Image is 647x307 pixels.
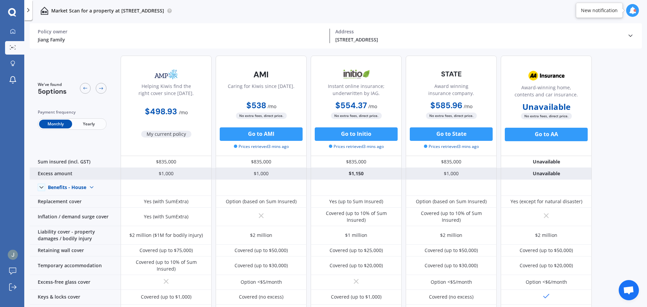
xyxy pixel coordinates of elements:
button: Go to State [410,127,493,141]
a: Open chat [619,280,639,300]
div: Excess amount [30,168,121,180]
div: Option (based on Sum Insured) [226,198,297,205]
div: Policy owner [38,29,324,35]
span: / mo [464,103,472,110]
div: $2 million [535,232,557,239]
div: Covered (up to $50,000) [425,247,478,254]
img: AA.webp [524,67,568,84]
span: Prices retrieved 3 mins ago [424,144,479,150]
img: Initio.webp [334,66,378,83]
div: $1,000 [121,168,212,180]
div: Covered (up to $1,000) [331,294,381,300]
div: $1,000 [406,168,497,180]
div: $1,000 [216,168,307,180]
div: Helping Kiwis find the right cover since [DATE]. [126,83,206,99]
div: Option <$6/month [526,279,567,285]
span: Prices retrieved 3 mins ago [329,144,384,150]
div: Yes (except for natural disaster) [511,198,582,205]
b: $498.93 [145,106,177,117]
div: Option (based on Sum Insured) [416,198,487,205]
div: Yes (with SumExtra) [144,198,188,205]
div: Option <$5/month [431,279,472,285]
button: Go to Initio [315,127,398,141]
button: Go to AA [505,128,588,141]
div: Yes (with SumExtra) [144,213,188,220]
img: State-text-1.webp [429,66,473,82]
img: home-and-contents.b802091223b8502ef2dd.svg [40,7,49,15]
img: AMP.webp [144,66,188,83]
span: Prices retrieved 3 mins ago [234,144,289,150]
div: Covered (up to $50,000) [235,247,288,254]
img: Benefit content down [86,182,97,193]
div: Covered (up to $30,000) [235,262,288,269]
div: Covered (up to $1,000) [141,294,191,300]
div: Unavailable [501,156,592,168]
button: Go to AMI [220,127,303,141]
img: AMI-text-1.webp [239,66,283,83]
span: We've found [38,82,67,88]
div: Liability cover - property damages / bodily injury [30,226,121,245]
div: Unavailable [501,168,592,180]
span: No extra fees, direct price. [236,113,287,119]
div: Address [335,29,622,35]
img: AGNmyxZ4kaM2sqC0qnjEhIU5Uwh7MehE4LPixD-h4B6t=s96-c [8,250,18,260]
div: Covered (up to 10% of Sum Insured) [411,210,492,223]
span: Monthly [39,120,72,128]
div: Covered (up to $25,000) [330,247,383,254]
div: Covered (up to 10% of Sum Insured) [316,210,397,223]
div: Temporary accommodation [30,256,121,275]
p: Market Scan for a property at [STREET_ADDRESS] [51,7,164,14]
span: Yearly [72,120,105,128]
div: Retaining wall cover [30,245,121,256]
div: Covered (up to 10% of Sum Insured) [126,259,207,272]
span: / mo [268,103,276,110]
div: Option <$5/month [241,279,282,285]
div: Inflation / demand surge cover [30,208,121,226]
span: No extra fees, direct price. [331,113,382,119]
span: / mo [368,103,377,110]
div: Replacement cover [30,196,121,208]
div: Award-winning home, contents and car insurance. [506,84,586,101]
div: $835,000 [311,156,402,168]
span: / mo [179,109,188,116]
div: Instant online insurance; underwritten by IAG. [316,83,396,99]
span: My current policy [141,131,191,137]
div: Keys & locks cover [30,290,121,305]
div: Payment frequency [38,109,106,116]
b: $554.37 [335,100,367,111]
div: $835,000 [216,156,307,168]
div: Covered (up to $20,000) [330,262,383,269]
div: $835,000 [121,156,212,168]
div: $2 million [440,232,462,239]
div: Jiang Family [38,36,324,43]
div: Sum insured (incl. GST) [30,156,121,168]
div: Yes (up to Sum Insured) [329,198,383,205]
div: New notification [581,7,618,14]
div: $1 million [345,232,367,239]
b: $538 [246,100,266,111]
div: Covered (up to $20,000) [520,262,573,269]
div: Covered (up to $50,000) [520,247,573,254]
div: $2 million [250,232,272,239]
div: $1,150 [311,168,402,180]
div: $2 million ($1M for bodily injury) [129,232,203,239]
div: Covered (up to $30,000) [425,262,478,269]
div: [STREET_ADDRESS] [335,36,622,43]
span: No extra fees, direct price. [521,113,572,119]
div: $835,000 [406,156,497,168]
div: Benefits - House [48,184,86,190]
div: Award winning insurance company. [411,83,491,99]
b: $585.96 [430,100,462,111]
span: 5 options [38,87,67,96]
b: Unavailable [522,103,571,110]
div: Caring for Kiwis since [DATE]. [228,83,295,99]
span: No extra fees, direct price. [426,113,477,119]
div: Covered (up to $75,000) [140,247,193,254]
div: Covered (no excess) [239,294,283,300]
div: Covered (no excess) [429,294,473,300]
div: Excess-free glass cover [30,275,121,290]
